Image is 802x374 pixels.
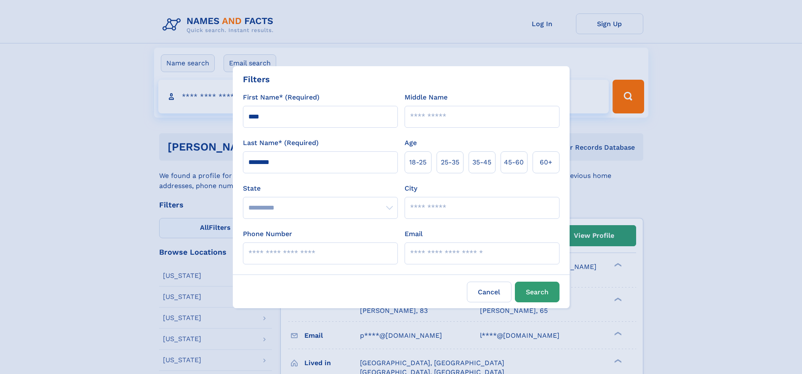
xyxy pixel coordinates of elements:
span: 18‑25 [409,157,426,167]
label: State [243,183,398,194]
label: Email [405,229,423,239]
label: Phone Number [243,229,292,239]
span: 45‑60 [504,157,524,167]
span: 60+ [540,157,552,167]
span: 25‑35 [441,157,459,167]
span: 35‑45 [472,157,491,167]
label: Last Name* (Required) [243,138,319,148]
label: Middle Name [405,92,448,102]
label: Age [405,138,417,148]
button: Search [515,282,560,302]
label: City [405,183,417,194]
label: First Name* (Required) [243,92,320,102]
label: Cancel [467,282,512,302]
div: Filters [243,73,270,86]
